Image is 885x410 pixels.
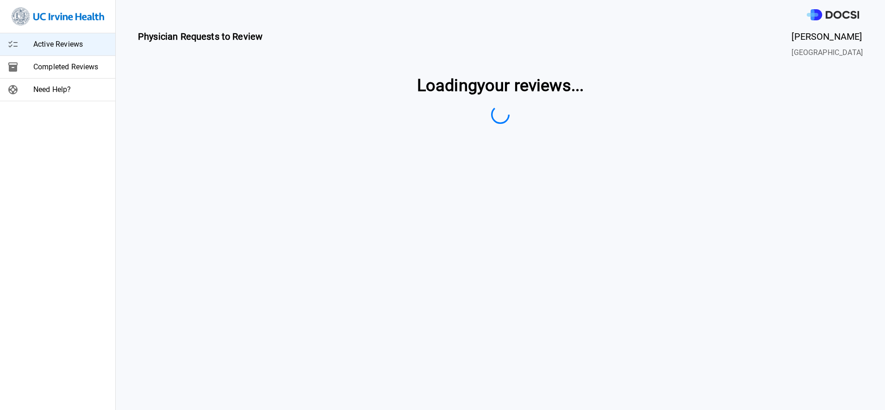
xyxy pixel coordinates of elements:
[33,84,108,95] span: Need Help?
[138,30,262,58] span: Physician Requests to Review
[807,9,859,21] img: DOCSI Logo
[417,73,584,98] span: Loading your reviews ...
[33,39,108,50] span: Active Reviews
[792,30,863,43] span: [PERSON_NAME]
[792,47,863,58] span: [GEOGRAPHIC_DATA]
[33,61,108,73] span: Completed Reviews
[12,7,104,25] img: Site Logo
